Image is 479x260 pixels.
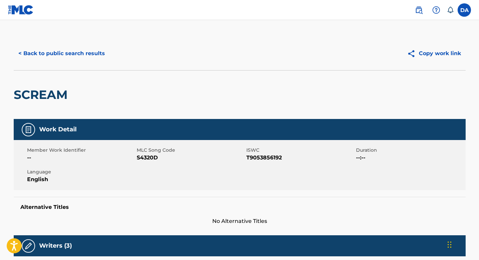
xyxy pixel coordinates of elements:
[356,154,464,162] span: --:--
[14,87,71,102] h2: SCREAM
[8,5,34,15] img: MLC Logo
[460,165,479,219] iframe: Resource Center
[432,6,440,14] img: help
[446,228,479,260] iframe: Chat Widget
[448,235,452,255] div: Drag
[24,242,32,250] img: Writers
[24,126,32,134] img: Work Detail
[412,3,426,17] a: Public Search
[27,175,135,183] span: English
[356,147,464,154] span: Duration
[27,168,135,175] span: Language
[27,154,135,162] span: --
[458,3,471,17] div: User Menu
[246,154,354,162] span: T9053856192
[137,147,245,154] span: MLC Song Code
[39,242,72,250] h5: Writers (3)
[137,154,245,162] span: S4320D
[27,147,135,154] span: Member Work Identifier
[447,7,454,13] div: Notifications
[407,49,419,58] img: Copy work link
[39,126,77,133] h5: Work Detail
[402,45,466,62] button: Copy work link
[14,45,110,62] button: < Back to public search results
[415,6,423,14] img: search
[20,204,459,211] h5: Alternative Titles
[246,147,354,154] span: ISWC
[14,217,466,225] span: No Alternative Titles
[430,3,443,17] div: Help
